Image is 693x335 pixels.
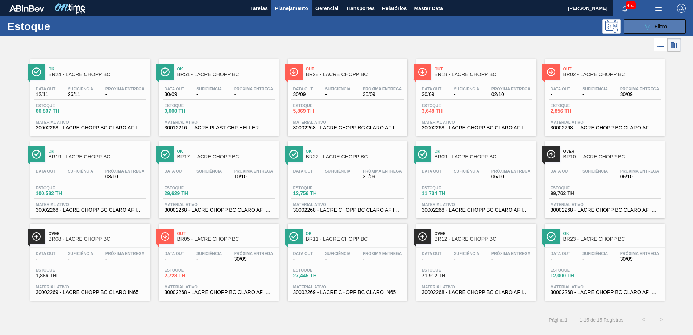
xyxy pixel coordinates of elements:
span: Estoque [551,103,601,108]
span: Suficiência [68,87,93,91]
span: Estoque [165,268,215,272]
span: Material ativo [422,285,531,289]
button: < [634,311,652,329]
span: Suficiência [582,169,608,173]
span: Tarefas [250,4,268,13]
span: 06/10 [620,174,659,179]
span: - [422,256,442,262]
span: 30/09 [620,256,659,262]
span: 30/09 [620,92,659,97]
span: Material ativo [551,202,659,207]
img: Ícone [547,232,556,241]
span: - [105,256,145,262]
span: Data out [293,87,313,91]
span: Suficiência [454,169,479,173]
span: BR12 - LACRE CHOPP BC [435,236,532,242]
span: Próxima Entrega [363,169,402,173]
span: BR02 - LACRE CHOPP BC [563,72,661,77]
span: Estoque [36,186,87,190]
span: Estoque [551,186,601,190]
span: Estoque [422,186,473,190]
span: - [196,174,222,179]
span: 06/10 [491,174,531,179]
img: Ícone [32,150,41,159]
span: Material ativo [165,120,273,124]
div: Pogramando: nenhum usuário selecionado [602,19,621,34]
img: userActions [654,4,663,13]
div: Visão em Cards [667,38,681,52]
img: TNhmsLtSVTkK8tSr43FrP2fwEKptu5GPRR3wAAAABJRU5ErkJggg== [9,5,44,12]
span: Estoque [36,103,87,108]
img: Ícone [32,67,41,76]
span: Material ativo [165,285,273,289]
span: 30002268 - LACRE CHOPP BC CLARO AF IN65 [293,207,402,213]
span: 30/09 [422,92,442,97]
span: - [325,92,350,97]
span: Ok [563,231,661,236]
span: Suficiência [196,251,222,256]
span: BR17 - LACRE CHOPP BC [177,154,275,160]
span: Estoque [422,103,473,108]
span: Próxima Entrega [363,87,402,91]
span: BR24 - LACRE CHOPP BC [49,72,146,77]
a: ÍconeOkBR19 - LACRE CHOPP BCData out-Suficiência-Próxima Entrega08/10Estoque100,582 THMaterial at... [25,136,154,218]
span: Transportes [346,4,375,13]
span: Estoque [36,268,87,272]
a: ÍconeOutBR28 - LACRE CHOPP BCData out30/09Suficiência-Próxima Entrega30/09Estoque5,869 THMaterial... [282,54,411,136]
span: 0,000 TH [165,108,215,114]
span: - [454,256,479,262]
span: 30/09 [234,256,273,262]
span: Estoque [293,103,344,108]
span: - [196,256,222,262]
img: Ícone [161,150,170,159]
span: BR09 - LACRE CHOPP BC [435,154,532,160]
img: Ícone [161,67,170,76]
span: - [36,256,56,262]
span: 10/10 [234,174,273,179]
span: Data out [551,87,570,91]
span: - [551,92,570,97]
span: Data out [36,169,56,173]
span: Suficiência [454,87,479,91]
span: Próxima Entrega [105,251,145,256]
span: Próxima Entrega [620,169,659,173]
span: Suficiência [325,87,350,91]
span: - [582,256,608,262]
span: 1 - 15 de 15 Registros [578,317,623,323]
a: ÍconeOverBR10 - LACRE CHOPP BCData out-Suficiência-Próxima Entrega06/10Estoque99,762 THMaterial a... [540,136,668,218]
span: Material ativo [293,285,402,289]
span: - [165,174,184,179]
button: Notificações [613,3,636,13]
span: - [454,92,479,97]
span: 30002268 - LACRE CHOPP BC CLARO AF IN65 [551,125,659,131]
span: Material ativo [422,202,531,207]
span: Filtro [655,24,667,29]
span: Data out [165,169,184,173]
span: 11,734 TH [422,191,473,196]
span: Estoque [293,268,344,272]
span: Suficiência [196,169,222,173]
span: Ok [49,67,146,71]
img: Ícone [289,150,298,159]
span: Data out [165,251,184,256]
span: Próxima Entrega [620,87,659,91]
span: Data out [165,87,184,91]
span: Próxima Entrega [620,251,659,256]
span: Suficiência [454,251,479,256]
span: - [293,256,313,262]
span: BR10 - LACRE CHOPP BC [563,154,661,160]
span: Material ativo [551,285,659,289]
span: Data out [551,169,570,173]
span: Suficiência [582,87,608,91]
span: 5,869 TH [293,108,344,114]
span: Suficiência [325,169,350,173]
span: 30/09 [293,92,313,97]
span: - [68,256,93,262]
span: Data out [293,251,313,256]
span: 30012216 - LACRE PLAST CHP HELLER [165,125,273,131]
span: 3,648 TH [422,108,473,114]
span: Data out [422,169,442,173]
span: 30002268 - LACRE CHOPP BC CLARO AF IN65 [551,290,659,295]
span: BR23 - LACRE CHOPP BC [563,236,661,242]
span: Data out [551,251,570,256]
